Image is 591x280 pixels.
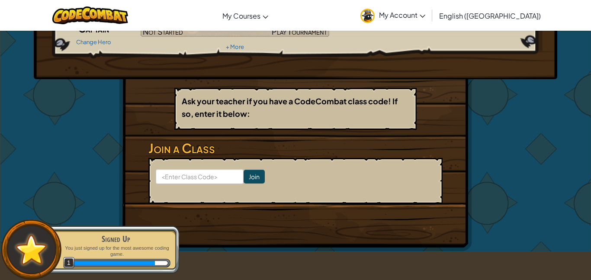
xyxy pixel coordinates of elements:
[76,39,111,45] a: Change Hero
[143,26,183,36] span: Not Started
[148,138,443,158] h3: Join a Class
[272,26,327,36] span: Play Tournament
[360,9,375,23] img: avatar
[356,2,430,29] a: My Account
[12,230,51,269] img: default.png
[61,245,170,257] p: You just signed up for the most awesome coding game.
[52,6,128,24] img: CodeCombat logo
[63,257,75,269] span: 1
[226,43,244,50] a: + More
[218,4,273,27] a: My Courses
[439,11,541,20] span: English ([GEOGRAPHIC_DATA])
[222,11,260,20] span: My Courses
[435,4,545,27] a: English ([GEOGRAPHIC_DATA])
[182,96,398,119] b: Ask your teacher if you have a CodeCombat class code! If so, enter it below:
[379,10,425,19] span: My Account
[156,169,244,184] input: <Enter Class Code>
[61,233,170,245] div: Signed Up
[244,170,265,183] input: Join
